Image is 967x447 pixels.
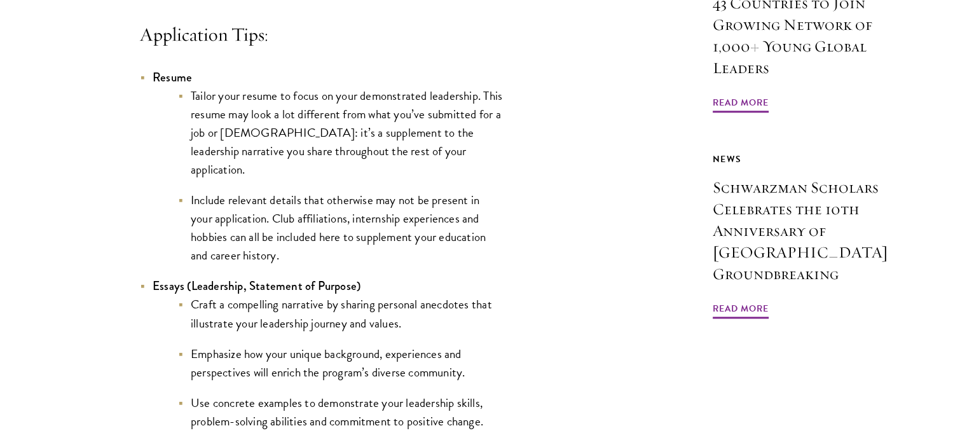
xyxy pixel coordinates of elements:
li: Tailor your resume to focus on your demonstrated leadership. This resume may look a lot different... [178,86,502,179]
h4: Application Tips: [140,22,502,48]
a: News Schwarzman Scholars Celebrates the 10th Anniversary of [GEOGRAPHIC_DATA] Groundbreaking Read... [713,151,903,320]
li: Craft a compelling narrative by sharing personal anecdotes that illustrate your leadership journe... [178,295,502,332]
div: News [713,151,903,167]
li: Use concrete examples to demonstrate your leadership skills, problem-solving abilities and commit... [178,394,502,430]
li: Include relevant details that otherwise may not be present in your application. Club affiliations... [178,191,502,265]
span: Read More [713,301,769,320]
strong: Essays (Leadership, Statement of Purpose) [153,277,360,294]
h3: Schwarzman Scholars Celebrates the 10th Anniversary of [GEOGRAPHIC_DATA] Groundbreaking [713,177,903,285]
li: Emphasize how your unique background, experiences and perspectives will enrich the program’s dive... [178,345,502,382]
span: Read More [713,95,769,114]
strong: Resume [153,69,192,86]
